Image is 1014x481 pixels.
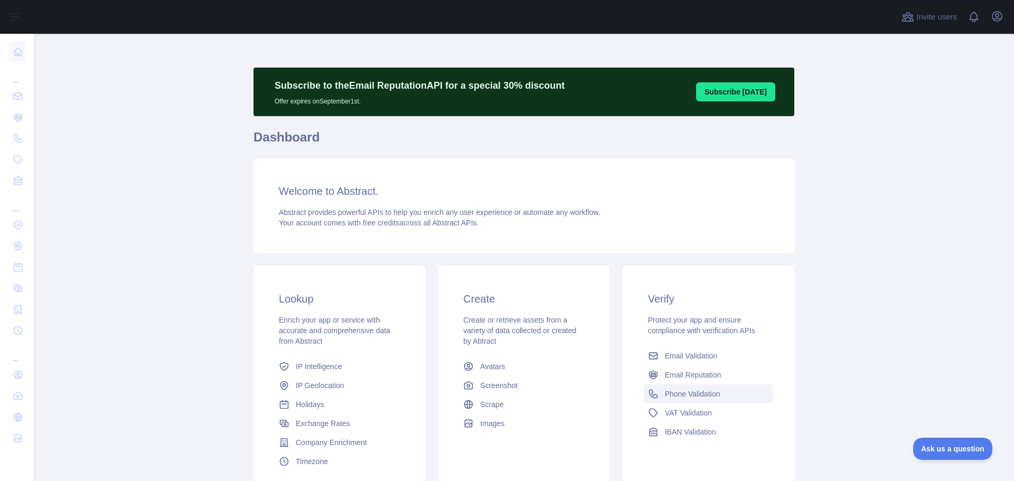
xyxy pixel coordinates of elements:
span: Screenshot [480,380,518,391]
span: Abstract provides powerful APIs to help you enrich any user experience or automate any workflow. [279,208,600,216]
span: Email Reputation [665,370,721,380]
a: Timezone [275,452,404,471]
h3: Verify [648,291,769,306]
span: IBAN Validation [665,427,716,437]
h1: Dashboard [253,129,794,154]
a: Holidays [275,395,404,414]
span: IP Intelligence [296,361,342,372]
a: VAT Validation [644,403,773,422]
span: Your account comes with across all Abstract APIs. [279,219,478,227]
a: IBAN Validation [644,422,773,441]
div: ... [8,192,25,213]
span: Email Validation [665,351,717,361]
a: Phone Validation [644,384,773,403]
a: Company Enrichment [275,433,404,452]
a: Avatars [459,357,588,376]
a: Scrape [459,395,588,414]
span: free credits [363,219,399,227]
button: Invite users [899,8,959,25]
p: Subscribe to the Email Reputation API for a special 30 % discount [275,78,565,93]
span: Invite users [916,11,957,23]
a: Email Reputation [644,365,773,384]
span: Holidays [296,399,324,410]
h3: Lookup [279,291,400,306]
a: Screenshot [459,376,588,395]
span: Timezone [296,456,328,467]
p: Offer expires on September 1st. [275,93,565,106]
div: ... [8,63,25,84]
button: Subscribe [DATE] [696,82,775,101]
span: Create or retrieve assets from a variety of data collected or created by Abtract [463,316,576,345]
span: Protect your app and ensure compliance with verification APIs [648,316,755,335]
a: IP Intelligence [275,357,404,376]
span: Company Enrichment [296,437,367,448]
h3: Welcome to Abstract. [279,184,769,199]
a: Email Validation [644,346,773,365]
span: Phone Validation [665,389,720,399]
a: IP Geolocation [275,376,404,395]
span: Images [480,418,504,429]
a: Exchange Rates [275,414,404,433]
span: Avatars [480,361,505,372]
span: IP Geolocation [296,380,344,391]
a: Images [459,414,588,433]
span: Exchange Rates [296,418,350,429]
iframe: Toggle Customer Support [913,438,993,460]
span: Enrich your app or service with accurate and comprehensive data from Abstract [279,316,390,345]
div: ... [8,342,25,363]
span: VAT Validation [665,408,712,418]
h3: Create [463,291,584,306]
span: Scrape [480,399,503,410]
